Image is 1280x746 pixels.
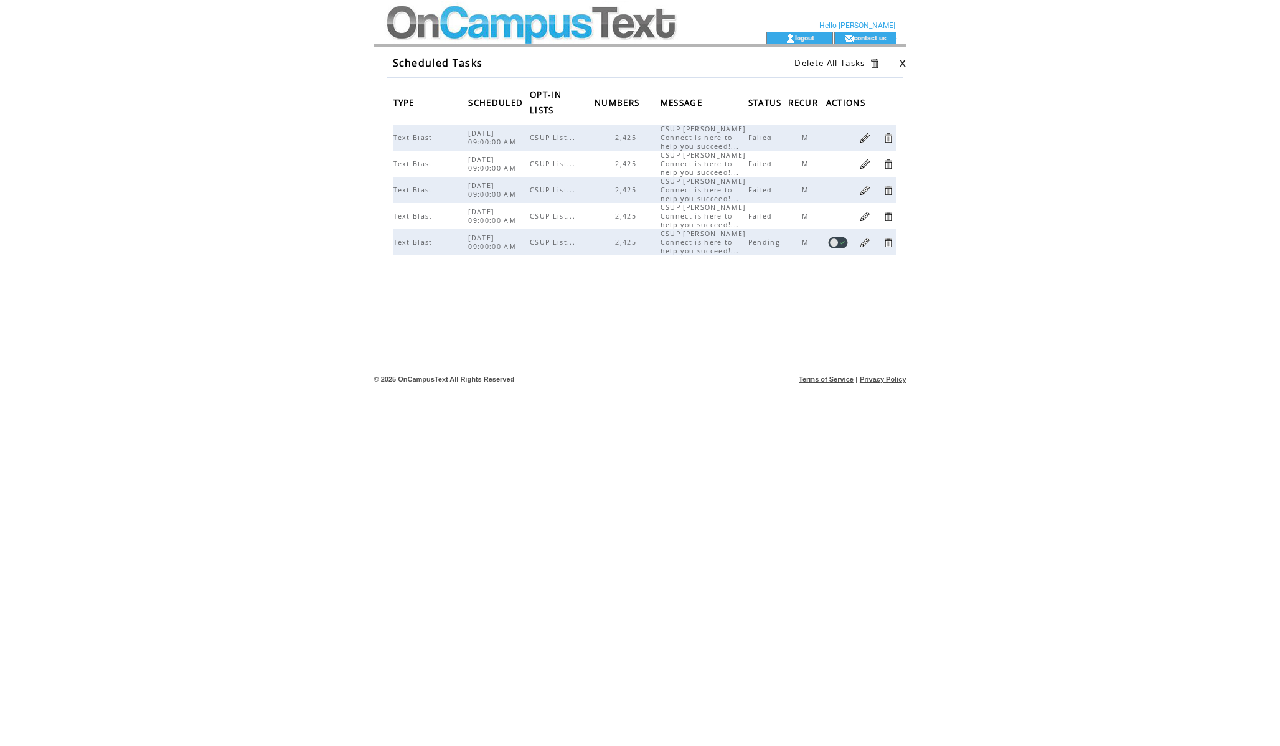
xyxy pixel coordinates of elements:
span: MESSAGE [661,94,705,115]
a: Delete Task [882,210,894,222]
a: Edit Task [859,158,871,170]
a: SCHEDULED [468,98,526,106]
a: Privacy Policy [860,375,906,383]
a: Edit Task [859,184,871,196]
span: CSUP [PERSON_NAME] Connect is here to help you succeed!... [661,229,746,255]
span: © 2025 OnCampusText All Rights Reserved [374,375,515,383]
span: CSUP List... [530,238,578,247]
span: M [802,212,812,220]
span: Pending [748,238,783,247]
a: Delete Task [882,158,894,170]
span: CSUP [PERSON_NAME] Connect is here to help you succeed!... [661,203,746,229]
span: Failed [748,159,776,168]
span: Text Blast [393,238,436,247]
span: M [802,186,812,194]
span: CSUP [PERSON_NAME] Connect is here to help you succeed!... [661,177,746,203]
span: M [802,159,812,168]
span: [DATE] 09:00:00 AM [468,181,519,199]
span: 2,425 [615,133,639,142]
a: TYPE [393,98,418,106]
span: STATUS [748,94,785,115]
span: Text Blast [393,186,436,194]
a: logout [795,34,814,42]
a: Delete All Tasks [794,57,865,68]
span: Text Blast [393,159,436,168]
a: OPT-IN LISTS [530,90,562,113]
a: Terms of Service [799,375,854,383]
span: CSUP List... [530,186,578,194]
span: SCHEDULED [468,94,526,115]
span: CSUP List... [530,159,578,168]
span: RECUR [788,94,821,115]
span: Scheduled Tasks [393,56,483,70]
span: 2,425 [615,186,639,194]
a: RECUR [788,98,821,106]
span: Failed [748,212,776,220]
span: CSUP [PERSON_NAME] Connect is here to help you succeed!... [661,125,746,151]
a: contact us [854,34,887,42]
a: Delete Task [882,237,894,248]
a: MESSAGE [661,98,705,106]
span: 2,425 [615,159,639,168]
span: [DATE] 09:00:00 AM [468,207,519,225]
span: Text Blast [393,212,436,220]
span: [DATE] 09:00:00 AM [468,234,519,251]
span: | [855,375,857,383]
span: ACTIONS [826,94,868,115]
a: STATUS [748,98,785,106]
span: [DATE] 09:00:00 AM [468,129,519,146]
span: Failed [748,186,776,194]
span: CSUP List... [530,212,578,220]
span: M [802,133,812,142]
span: OPT-IN LISTS [530,86,562,122]
span: M [802,238,812,247]
a: Delete Task [882,184,894,196]
span: Failed [748,133,776,142]
a: Delete Task [882,132,894,144]
a: Disable task [828,237,848,248]
span: Hello [PERSON_NAME] [819,21,895,30]
a: Edit Task [859,210,871,222]
a: Edit Task [859,132,871,144]
span: 2,425 [615,238,639,247]
a: Edit Task [859,237,871,248]
span: NUMBERS [595,94,642,115]
span: TYPE [393,94,418,115]
span: [DATE] 09:00:00 AM [468,155,519,172]
img: account_icon.gif [786,34,795,44]
a: NUMBERS [595,98,642,106]
span: CSUP List... [530,133,578,142]
img: contact_us_icon.gif [844,34,854,44]
span: Text Blast [393,133,436,142]
span: 2,425 [615,212,639,220]
span: CSUP [PERSON_NAME] Connect is here to help you succeed!... [661,151,746,177]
